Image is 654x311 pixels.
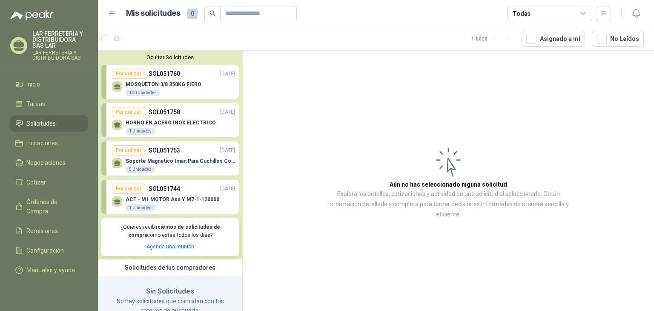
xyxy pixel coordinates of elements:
[126,196,219,202] p: ACT - M1 MOTOR Ass Y M7-1-120000
[149,146,180,155] p: SOL051753
[471,32,515,46] div: 1 - 0 de 0
[112,107,145,117] div: Por cotizar
[126,158,235,164] p: Soporte Magnetico Iman Para Cuchillos Cocina 37.5 Cm De Lujo
[10,96,88,112] a: Tareas
[26,178,46,187] span: Cotizar
[128,224,220,238] b: cientos de solicitudes de compra
[187,9,198,19] span: 0
[146,244,194,250] a: Agenda una reunión
[10,115,88,132] a: Solicitudes
[26,138,58,148] span: Licitaciones
[10,155,88,171] a: Negociaciones
[10,10,54,20] img: Logo peakr
[101,103,239,137] a: Por cotizarSOL051758[DATE] HORNO EN ACERO INOX ELECTRICO1 Unidades
[108,286,232,297] h3: Sin Solicitudes
[106,223,234,239] p: ¿Quieres recibir como estas todos los días?
[522,31,585,47] button: Asignado a mi
[26,119,56,128] span: Solicitudes
[220,147,235,155] p: [DATE]
[149,107,180,117] p: SOL051758
[10,174,88,190] a: Cotizar
[10,76,88,92] a: Inicio
[101,54,239,60] button: Ocultar Solicitudes
[126,166,155,173] div: 5 Unidades
[149,69,180,78] p: SOL051760
[112,69,145,79] div: Por cotizar
[126,128,155,135] div: 1 Unidades
[220,70,235,78] p: [DATE]
[220,185,235,193] p: [DATE]
[26,265,75,275] span: Manuales y ayuda
[126,89,160,96] div: 100 Unidades
[26,246,64,255] span: Configuración
[26,80,40,89] span: Inicio
[10,262,88,278] a: Manuales y ayuda
[98,51,242,259] div: Ocultar SolicitudesPor cotizarSOL051760[DATE] MOSQUETON 3/8 350KG FIERO100 UnidadesPor cotizarSOL...
[126,204,155,211] div: 1 Unidades
[513,9,531,18] div: Todas
[220,108,235,116] p: [DATE]
[32,50,88,60] p: LAR FERRETERÍA Y DISTRIBUIDORA SAS
[328,189,569,220] p: Explora los detalles, cotizaciones y actividad de una solicitud al seleccionarla. Obtén informaci...
[101,65,239,99] a: Por cotizarSOL051760[DATE] MOSQUETON 3/8 350KG FIERO100 Unidades
[101,180,239,214] a: Por cotizarSOL051744[DATE] ACT - M1 MOTOR Ass Y M7-1-1200001 Unidades
[126,7,181,20] h1: Mis solicitudes
[10,223,88,239] a: Remisiones
[98,259,242,276] div: Solicitudes de tus compradores
[592,31,644,47] button: No Leídos
[149,184,180,193] p: SOL051744
[26,158,66,167] span: Negociaciones
[10,135,88,151] a: Licitaciones
[26,99,45,109] span: Tareas
[10,194,88,219] a: Órdenes de Compra
[112,184,145,194] div: Por cotizar
[26,197,80,216] span: Órdenes de Compra
[101,141,239,176] a: Por cotizarSOL051753[DATE] Soporte Magnetico Iman Para Cuchillos Cocina 37.5 Cm De Lujo5 Unidades
[112,145,145,155] div: Por cotizar
[32,31,88,49] p: LAR FERRETERÍA Y DISTRIBUIDORA SAS LAR
[10,242,88,259] a: Configuración
[26,226,58,236] span: Remisiones
[390,180,507,189] h3: Aún no has seleccionado niguna solicitud
[126,81,201,87] p: MOSQUETON 3/8 350KG FIERO
[126,120,216,126] p: HORNO EN ACERO INOX ELECTRICO
[209,10,215,16] span: search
